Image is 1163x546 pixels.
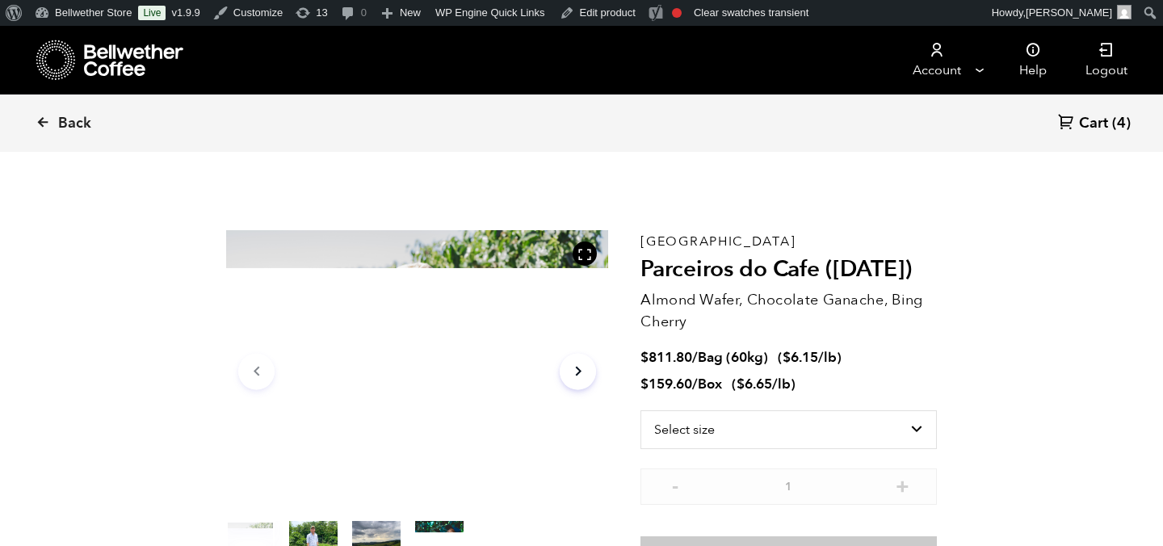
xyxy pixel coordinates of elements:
span: / [692,375,698,393]
a: Live [138,6,166,20]
span: (4) [1112,114,1131,133]
span: [PERSON_NAME] [1026,6,1112,19]
span: /lb [772,375,791,393]
span: /lb [818,348,837,367]
button: + [892,477,913,493]
span: ( ) [732,375,796,393]
span: $ [640,348,649,367]
button: - [665,477,685,493]
span: $ [640,375,649,393]
span: Bag (60kg) [698,348,768,367]
bdi: 159.60 [640,375,692,393]
a: Cart (4) [1058,113,1131,135]
a: Logout [1066,26,1147,94]
a: Account [887,26,986,94]
bdi: 811.80 [640,348,692,367]
span: ( ) [778,348,842,367]
span: $ [783,348,791,367]
span: $ [737,375,745,393]
bdi: 6.15 [783,348,818,367]
bdi: 6.65 [737,375,772,393]
a: Help [1000,26,1066,94]
div: Focus keyphrase not set [672,8,682,18]
span: Cart [1079,114,1108,133]
span: Box [698,375,722,393]
span: Back [58,114,91,133]
span: / [692,348,698,367]
p: Almond Wafer, Chocolate Ganache, Bing Cherry [640,289,937,333]
h2: Parceiros do Cafe ([DATE]) [640,256,937,283]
